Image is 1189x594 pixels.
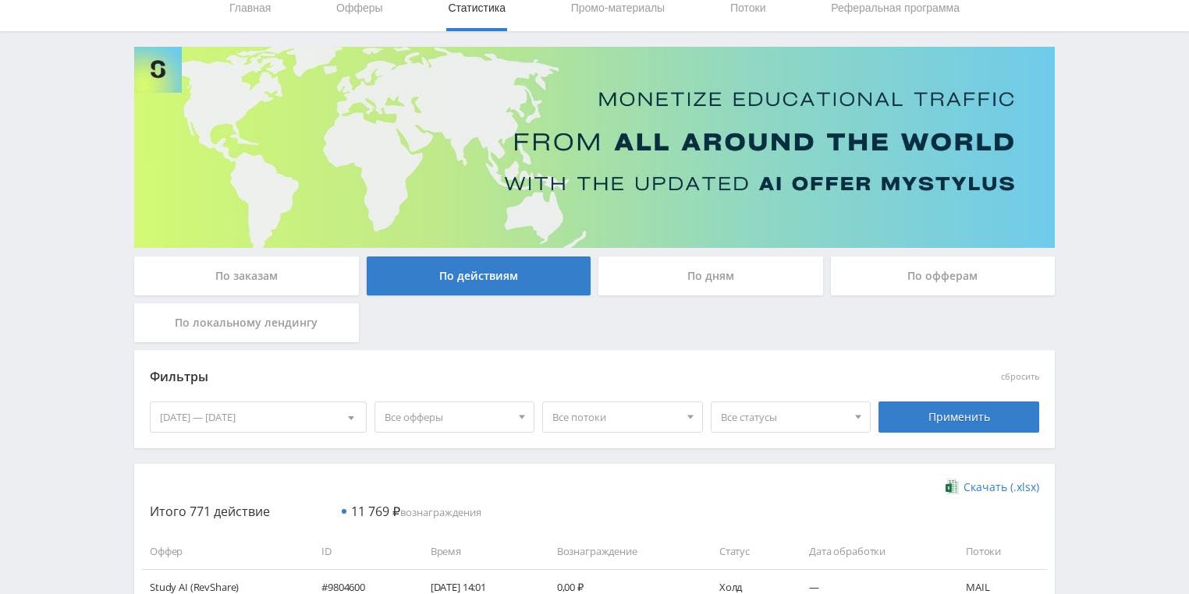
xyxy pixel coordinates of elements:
div: Фильтры [150,366,815,389]
span: Итого 771 действие [150,503,270,520]
span: вознаграждения [351,505,481,519]
div: [DATE] — [DATE] [151,402,366,432]
span: Все потоки [552,402,679,432]
td: Статус [704,534,793,569]
td: Время [415,534,541,569]
div: По действиям [367,256,591,295]
td: Потоки [950,534,1047,569]
div: Применить [878,401,1039,433]
div: По офферам [831,256,1056,295]
div: По заказам [134,256,359,295]
span: 11 769 ₽ [351,503,400,520]
div: По локальному лендингу [134,303,359,342]
div: По дням [598,256,823,295]
a: Скачать (.xlsx) [946,479,1039,495]
button: сбросить [1001,372,1039,382]
td: ID [306,534,415,569]
span: Все офферы [385,402,511,432]
span: Все статусы [721,402,847,432]
img: Banner [134,47,1055,248]
td: Дата обработки [793,534,950,569]
td: Оффер [142,534,306,569]
span: Скачать (.xlsx) [964,481,1039,493]
img: xlsx [946,479,959,494]
td: Вознаграждение [541,534,704,569]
